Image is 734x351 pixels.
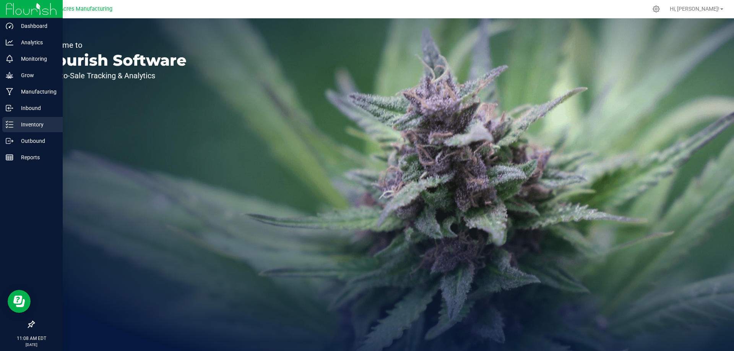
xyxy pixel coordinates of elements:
iframe: Resource center [8,290,31,313]
p: Inventory [13,120,59,129]
inline-svg: Manufacturing [6,88,13,95]
p: Welcome to [41,41,187,49]
inline-svg: Analytics [6,39,13,46]
p: Flourish Software [41,53,187,68]
span: Hi, [PERSON_NAME]! [670,6,719,12]
inline-svg: Reports [6,154,13,161]
inline-svg: Outbound [6,137,13,145]
inline-svg: Inventory [6,121,13,128]
p: Seed-to-Sale Tracking & Analytics [41,72,187,79]
p: Analytics [13,38,59,47]
p: Dashboard [13,21,59,31]
inline-svg: Inbound [6,104,13,112]
p: Reports [13,153,59,162]
div: Manage settings [651,5,661,13]
p: Inbound [13,104,59,113]
p: 11:08 AM EDT [3,335,59,342]
p: Manufacturing [13,87,59,96]
inline-svg: Monitoring [6,55,13,63]
p: Grow [13,71,59,80]
inline-svg: Grow [6,71,13,79]
p: [DATE] [3,342,59,348]
p: Outbound [13,136,59,146]
p: Monitoring [13,54,59,63]
inline-svg: Dashboard [6,22,13,30]
span: Green Acres Manufacturing [44,6,112,12]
